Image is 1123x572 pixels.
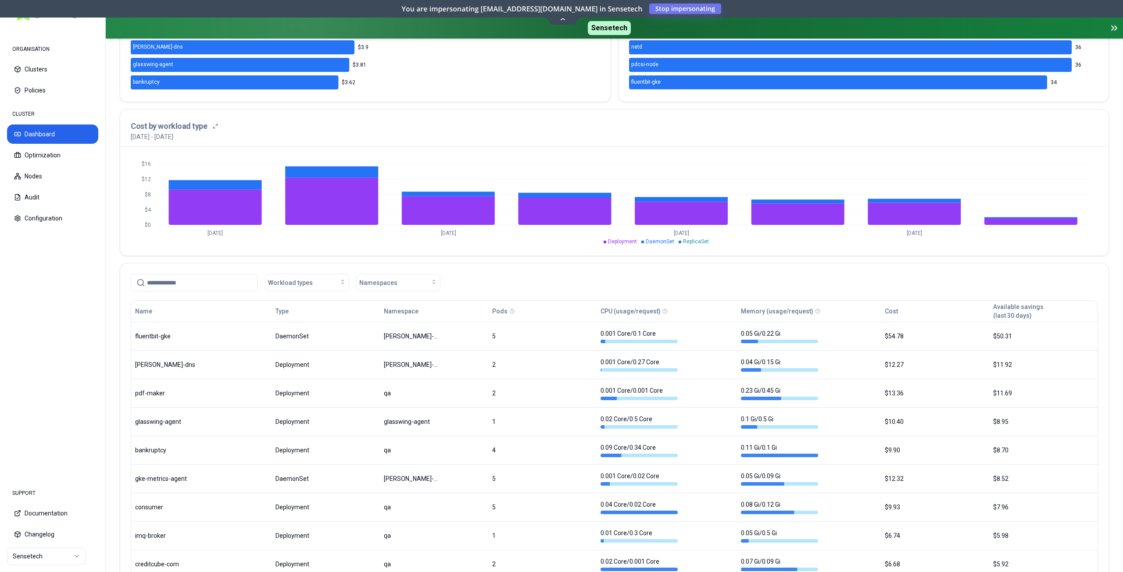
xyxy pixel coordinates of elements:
[135,503,212,512] div: consumer
[7,504,98,523] button: Documentation
[741,529,818,543] div: 0.05 Gi / 0.5 Gi
[601,329,678,343] div: 0.001 Core / 0.1 Core
[646,238,674,245] span: DaemonSet
[601,557,678,571] div: 0.02 Core / 0.001 Core
[135,389,212,398] div: pdf-maker
[885,332,985,341] div: $54.78
[145,192,151,198] tspan: $8
[993,446,1094,455] div: $8.70
[384,417,440,426] div: glasswing-agent
[601,472,678,486] div: 0.001 Core / 0.02 Core
[601,415,678,429] div: 0.02 Core / 0.5 Core
[674,230,689,236] tspan: [DATE]
[384,474,440,483] div: kube-system
[601,500,678,514] div: 0.04 Core / 0.02 Core
[131,120,207,132] h3: Cost by workload type
[135,531,212,540] div: imq-broker
[993,360,1094,369] div: $11.92
[885,531,985,540] div: $6.74
[741,500,818,514] div: 0.08 Gi / 0.12 Gi
[275,417,376,426] div: Deployment
[7,40,98,58] div: ORGANISATION
[492,360,593,369] div: 2
[135,360,212,369] div: kube-dns
[275,389,376,398] div: Deployment
[135,560,212,568] div: creditcube-com
[7,209,98,228] button: Configuration
[7,124,98,144] button: Dashboard
[492,531,593,540] div: 1
[993,417,1094,426] div: $8.95
[7,105,98,123] div: CLUSTER
[907,230,922,236] tspan: [DATE]
[7,525,98,544] button: Changelog
[993,389,1094,398] div: $11.69
[275,531,376,540] div: Deployment
[492,560,593,568] div: 2
[601,302,661,320] button: CPU (usage/request)
[135,417,212,426] div: glasswing-agent
[741,443,818,457] div: 0.11 Gi / 0.1 Gi
[142,176,151,182] tspan: $12
[268,278,313,287] span: Workload types
[384,446,440,455] div: qa
[384,503,440,512] div: qa
[885,417,985,426] div: $10.40
[885,302,898,320] button: Cost
[275,332,376,341] div: DaemonSet
[741,557,818,571] div: 0.07 Gi / 0.09 Gi
[885,474,985,483] div: $12.32
[741,472,818,486] div: 0.05 Gi / 0.09 Gi
[741,386,818,400] div: 0.23 Gi / 0.45 Gi
[384,332,440,341] div: kube-system
[145,207,151,213] tspan: $4
[993,302,1044,320] button: Available savings(last 30 days)
[492,503,593,512] div: 5
[7,60,98,79] button: Clusters
[601,358,678,372] div: 0.001 Core / 0.27 Core
[384,531,440,540] div: qa
[207,230,223,236] tspan: [DATE]
[885,389,985,398] div: $13.36
[492,302,508,320] button: Pods
[275,360,376,369] div: Deployment
[741,415,818,429] div: 0.1 Gi / 0.5 Gi
[131,132,173,141] p: [DATE] - [DATE]
[993,560,1094,568] div: $5.92
[359,278,397,287] span: Namespaces
[441,230,456,236] tspan: [DATE]
[993,503,1094,512] div: $7.96
[384,389,440,398] div: qa
[356,274,440,291] button: Namespaces
[7,484,98,502] div: SUPPORT
[384,560,440,568] div: qa
[135,302,152,320] button: Name
[7,167,98,186] button: Nodes
[384,360,440,369] div: kube-system
[608,238,637,245] span: Deployment
[741,329,818,343] div: 0.05 Gi / 0.22 Gi
[384,302,418,320] button: Namespace
[492,389,593,398] div: 2
[492,417,593,426] div: 1
[135,474,212,483] div: gke-metrics-agent
[492,446,593,455] div: 4
[885,560,985,568] div: $6.68
[885,446,985,455] div: $9.90
[275,446,376,455] div: Deployment
[885,503,985,512] div: $9.93
[741,358,818,372] div: 0.04 Gi / 0.15 Gi
[741,302,813,320] button: Memory (usage/request)
[275,560,376,568] div: Deployment
[275,302,289,320] button: Type
[145,222,151,228] tspan: $0
[7,81,98,100] button: Policies
[993,531,1094,540] div: $5.98
[885,360,985,369] div: $12.27
[135,446,212,455] div: bankruptcy
[142,161,151,167] tspan: $16
[601,443,678,457] div: 0.09 Core / 0.34 Core
[275,474,376,483] div: DaemonSet
[993,474,1094,483] div: $8.52
[683,238,709,245] span: ReplicaSet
